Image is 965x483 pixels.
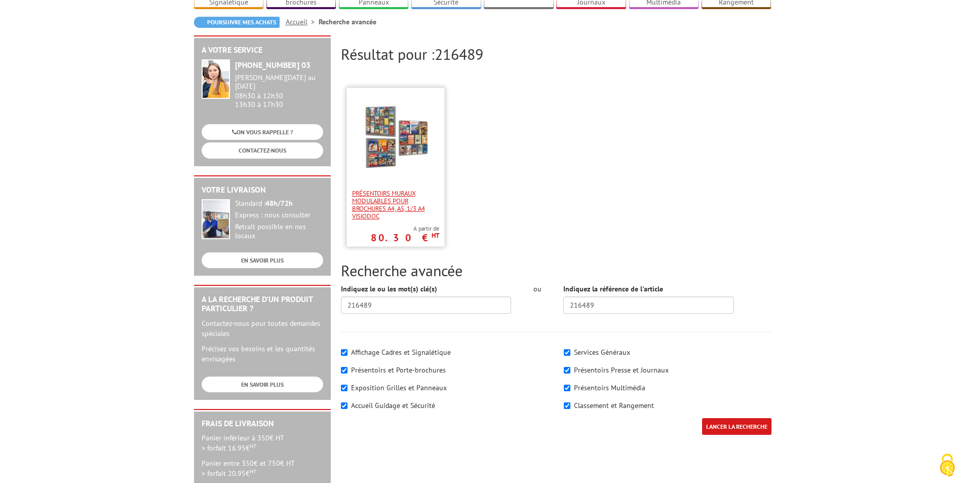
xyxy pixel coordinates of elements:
label: Accueil Guidage et Sécurité [351,401,435,410]
sup: HT [432,231,439,240]
label: Indiquez le ou les mot(s) clé(s) [341,284,437,294]
input: Accueil Guidage et Sécurité [341,402,348,409]
a: EN SAVOIR PLUS [202,252,323,268]
div: ou [526,284,548,294]
label: Présentoirs et Porte-brochures [351,365,446,375]
h2: A votre service [202,46,323,55]
input: Présentoirs et Porte-brochures [341,367,348,374]
label: Indiquez la référence de l'article [563,284,663,294]
h2: Résultat pour : [341,46,771,62]
span: 216489 [435,44,483,64]
span: A partir de [371,225,439,233]
p: Précisez vos besoins et les quantités envisagées [202,344,323,364]
a: Poursuivre mes achats [194,17,280,28]
a: Présentoirs muraux modulables pour brochures A4, A5, 1/3 A4 VISIODOC [347,190,444,220]
div: Express : nous consulter [235,211,323,220]
label: Classement et Rangement [574,401,654,410]
p: Panier inférieur à 350€ HT [202,433,323,453]
strong: [PHONE_NUMBER] 03 [235,60,311,70]
p: Contactez-nous pour toutes demandes spéciales [202,318,323,339]
a: CONTACTEZ-NOUS [202,142,323,158]
div: Retrait possible en nos locaux [235,222,323,241]
li: Recherche avancée [319,17,376,27]
h2: Frais de Livraison [202,419,323,428]
div: Standard : [235,199,323,208]
span: > forfait 20.95€ [202,469,256,478]
label: Présentoirs Multimédia [574,383,645,392]
button: Cookies (fenêtre modale) [930,449,965,483]
input: Services Généraux [564,349,570,356]
h2: A la recherche d'un produit particulier ? [202,295,323,313]
img: Présentoirs muraux modulables pour brochures A4, A5, 1/3 A4 VISIODOC [363,103,429,169]
sup: HT [250,442,256,450]
input: LANCER LA RECHERCHE [702,418,771,435]
img: Cookies (fenêtre modale) [935,453,960,478]
a: ON VOUS RAPPELLE ? [202,124,323,140]
input: Affichage Cadres et Signalétique [341,349,348,356]
span: Présentoirs muraux modulables pour brochures A4, A5, 1/3 A4 VISIODOC [352,190,439,220]
img: widget-livraison.jpg [202,199,230,239]
input: Exposition Grilles et Panneaux [341,385,348,391]
span: > forfait 16.95€ [202,443,256,453]
a: Accueil [286,17,319,26]
div: [PERSON_NAME][DATE] au [DATE] [235,73,323,91]
a: EN SAVOIR PLUS [202,377,323,392]
p: Panier entre 350€ et 750€ HT [202,458,323,478]
label: Présentoirs Presse et Journaux [574,365,669,375]
img: widget-service.jpg [202,59,230,99]
label: Services Généraux [574,348,630,357]
h2: Votre livraison [202,185,323,195]
label: Affichage Cadres et Signalétique [351,348,451,357]
input: Présentoirs Multimédia [564,385,570,391]
input: Présentoirs Presse et Journaux [564,367,570,374]
input: Classement et Rangement [564,402,570,409]
div: 08h30 à 12h30 13h30 à 17h30 [235,73,323,108]
sup: HT [250,468,256,475]
label: Exposition Grilles et Panneaux [351,383,447,392]
p: 80.30 € [371,235,439,241]
strong: 48h/72h [265,199,293,208]
h2: Recherche avancée [341,262,771,279]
